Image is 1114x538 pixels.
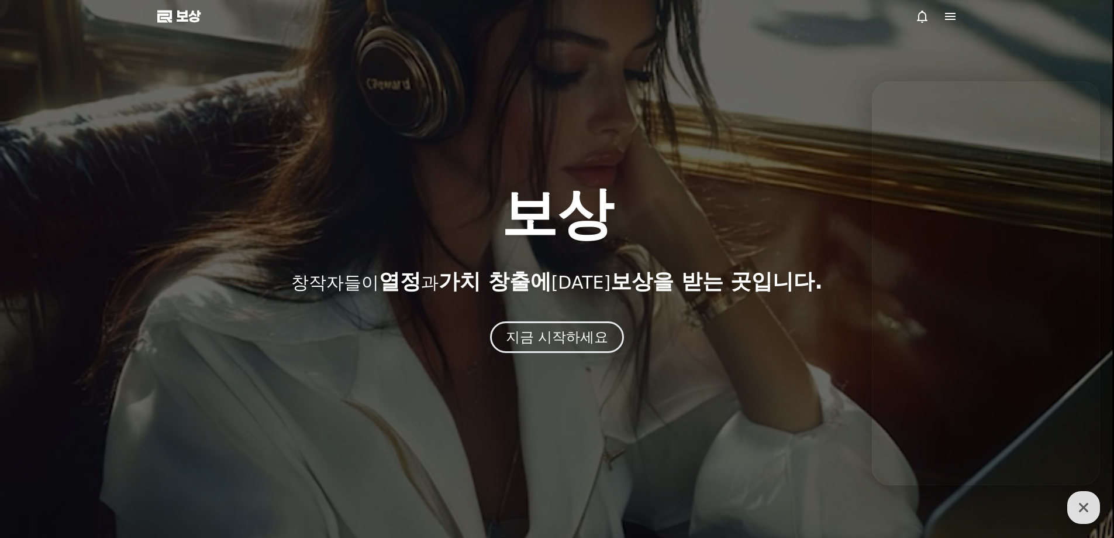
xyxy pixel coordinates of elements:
[176,8,201,25] font: 보상
[439,269,551,293] font: 가치 창출에
[490,321,625,353] button: 지금 시작하세요
[551,272,611,293] font: [DATE]
[490,333,625,344] a: 지금 시작하세요
[421,272,439,293] font: 과
[501,181,613,246] font: 보상
[157,7,201,26] a: 보상
[506,329,609,345] font: 지금 시작하세요
[291,272,379,293] font: 창작자들이
[872,81,1100,485] iframe: Channel chat
[379,269,421,293] font: 열정
[611,269,823,293] font: 보상을 받는 곳입니다.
